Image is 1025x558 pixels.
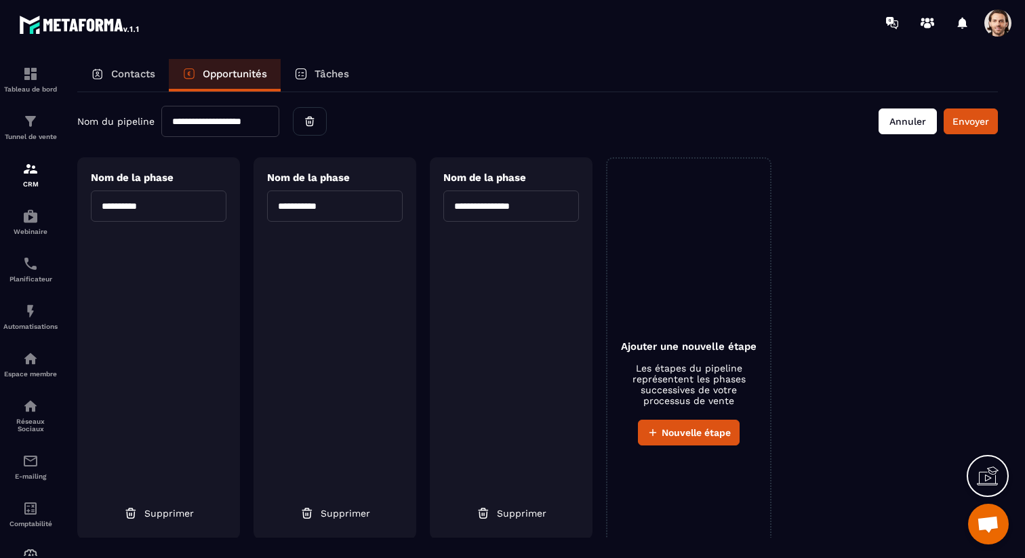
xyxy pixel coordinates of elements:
a: accountantaccountantComptabilité [3,490,58,538]
span: Nom de la phase [91,172,174,184]
p: Les étapes du pipeline représentent les phases successives de votre processus de vente [621,363,757,406]
img: automations [22,208,39,224]
img: accountant [22,500,39,517]
a: schedulerschedulerPlanificateur [3,245,58,293]
p: Planificateur [3,275,58,283]
p: Comptabilité [3,520,58,527]
span: Nom de la phase [267,172,350,184]
span: Nom du pipeline [77,116,155,127]
p: Ajouter une nouvelle étape [621,340,757,353]
a: automationsautomationsAutomatisations [3,293,58,340]
a: Ouvrir le chat [968,504,1009,544]
p: Contacts [111,68,155,80]
a: formationformationCRM [3,151,58,198]
img: scheduler [22,256,39,272]
p: Webinaire [3,228,58,235]
p: Espace membre [3,370,58,378]
button: Nouvelle étape [638,420,740,445]
a: formationformationTableau de bord [3,56,58,103]
button: Supprimer [290,501,380,525]
img: formation [22,113,39,129]
span: Nom de la phase [443,172,526,184]
a: formationformationTunnel de vente [3,103,58,151]
img: automations [22,351,39,367]
p: Réseaux Sociaux [3,418,58,433]
p: Automatisations [3,323,58,330]
span: Nouvelle étape [662,426,731,439]
p: E-mailing [3,473,58,480]
img: social-network [22,398,39,414]
img: formation [22,161,39,177]
p: CRM [3,180,58,188]
a: automationsautomationsWebinaire [3,198,58,245]
button: Supprimer [466,501,557,525]
p: Tâches [315,68,349,80]
button: Envoyer [944,108,998,134]
button: Supprimer [114,501,204,525]
img: logo [19,12,141,37]
a: Tâches [281,59,363,92]
a: emailemailE-mailing [3,443,58,490]
a: social-networksocial-networkRéseaux Sociaux [3,388,58,443]
a: automationsautomationsEspace membre [3,340,58,388]
a: Contacts [77,59,169,92]
img: formation [22,66,39,82]
a: Opportunités [169,59,281,92]
img: email [22,453,39,469]
button: Annuler [879,108,937,134]
img: automations [22,303,39,319]
p: Opportunités [203,68,267,80]
span: Supprimer [321,506,370,520]
p: Tunnel de vente [3,133,58,140]
span: Supprimer [144,506,194,520]
span: Supprimer [497,506,546,520]
p: Tableau de bord [3,85,58,93]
